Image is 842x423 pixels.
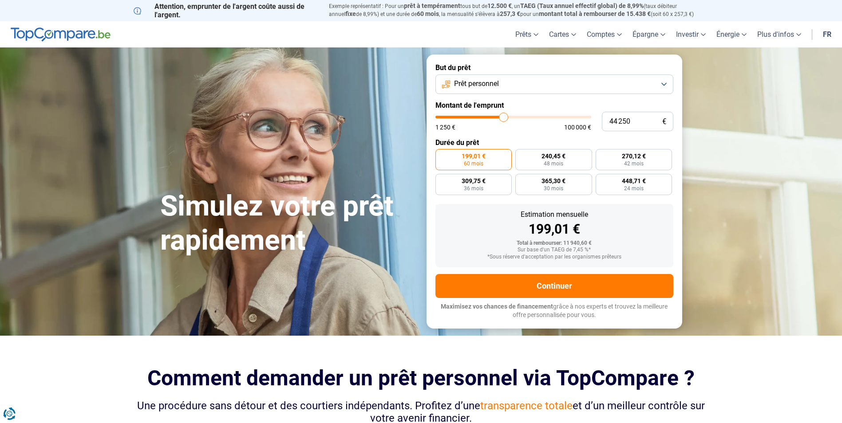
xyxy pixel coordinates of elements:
a: Énergie [711,21,752,47]
span: 257,3 € [500,10,520,17]
a: Prêts [510,21,544,47]
label: Montant de l'emprunt [435,101,673,110]
span: 1 250 € [435,124,455,130]
img: TopCompare [11,27,111,42]
button: Continuer [435,274,673,298]
span: 36 mois [464,186,483,191]
a: Plus d'infos [752,21,806,47]
button: Prêt personnel [435,74,673,94]
span: 270,12 € [622,153,646,159]
span: montant total à rembourser de 15.438 € [539,10,651,17]
a: fr [818,21,837,47]
span: 100 000 € [564,124,591,130]
a: Investir [671,21,711,47]
span: 240,45 € [542,153,565,159]
div: *Sous réserve d'acceptation par les organismes prêteurs [443,254,666,260]
div: 199,01 € [443,223,666,236]
label: But du prêt [435,63,673,72]
span: TAEG (Taux annuel effectif global) de 8,99% [520,2,644,9]
span: 48 mois [544,161,563,166]
div: Total à rembourser: 11 940,60 € [443,240,666,247]
span: transparence totale [480,399,573,412]
span: Maximisez vos chances de financement [441,303,553,310]
a: Cartes [544,21,581,47]
span: 365,30 € [542,178,565,184]
label: Durée du prêt [435,138,673,147]
span: 12.500 € [487,2,512,9]
div: Sur base d'un TAEG de 7,45 %* [443,247,666,253]
span: 24 mois [624,186,644,191]
span: 199,01 € [462,153,486,159]
p: Attention, emprunter de l'argent coûte aussi de l'argent. [134,2,318,19]
span: fixe [345,10,356,17]
span: prêt à tempérament [404,2,460,9]
h1: Simulez votre prêt rapidement [160,189,416,258]
span: € [662,118,666,125]
p: grâce à nos experts et trouvez la meilleure offre personnalisée pour vous. [435,302,673,320]
a: Comptes [581,21,627,47]
span: 309,75 € [462,178,486,184]
span: 448,71 € [622,178,646,184]
span: 30 mois [544,186,563,191]
span: Prêt personnel [454,79,499,89]
p: Exemple représentatif : Pour un tous but de , un (taux débiteur annuel de 8,99%) et une durée de ... [329,2,709,18]
h2: Comment demander un prêt personnel via TopCompare ? [134,366,709,390]
span: 60 mois [417,10,439,17]
span: 60 mois [464,161,483,166]
div: Estimation mensuelle [443,211,666,218]
span: 42 mois [624,161,644,166]
a: Épargne [627,21,671,47]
